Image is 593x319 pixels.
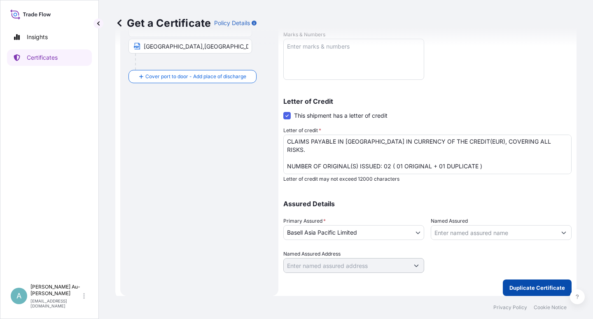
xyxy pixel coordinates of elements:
[431,225,556,240] input: Assured Name
[7,29,92,45] a: Insights
[30,284,82,297] p: [PERSON_NAME] Au-[PERSON_NAME]
[283,176,572,182] p: Letter of credit may not exceed 12000 characters
[287,228,357,237] span: Basell Asia Pacific Limited
[409,258,424,273] button: Show suggestions
[294,112,388,120] span: This shipment has a letter of credit
[30,298,82,308] p: [EMAIL_ADDRESS][DOMAIN_NAME]
[556,225,571,240] button: Show suggestions
[128,70,257,83] button: Cover port to door - Add place of discharge
[16,292,21,300] span: A
[145,72,246,81] span: Cover port to door - Add place of discharge
[283,225,424,240] button: Basell Asia Pacific Limited
[283,126,321,135] label: Letter of credit
[283,217,326,225] span: Primary Assured
[493,304,527,311] a: Privacy Policy
[27,54,58,62] p: Certificates
[128,39,252,54] input: Text to appear on certificate
[7,49,92,66] a: Certificates
[503,279,572,296] button: Duplicate Certificate
[534,304,567,311] a: Cookie Notice
[115,16,211,30] p: Get a Certificate
[283,200,572,207] p: Assured Details
[509,284,565,292] p: Duplicate Certificate
[214,19,250,27] p: Policy Details
[27,33,48,41] p: Insights
[283,98,572,105] p: Letter of Credit
[283,250,341,258] label: Named Assured Address
[283,135,572,174] textarea: LC NUMBER: 731101LC25000366 CLAIMS PAYABLE IN [GEOGRAPHIC_DATA] IN CURRENCY OF THE CREDIT(EUR), C...
[284,258,409,273] input: Named Assured Address
[431,217,468,225] label: Named Assured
